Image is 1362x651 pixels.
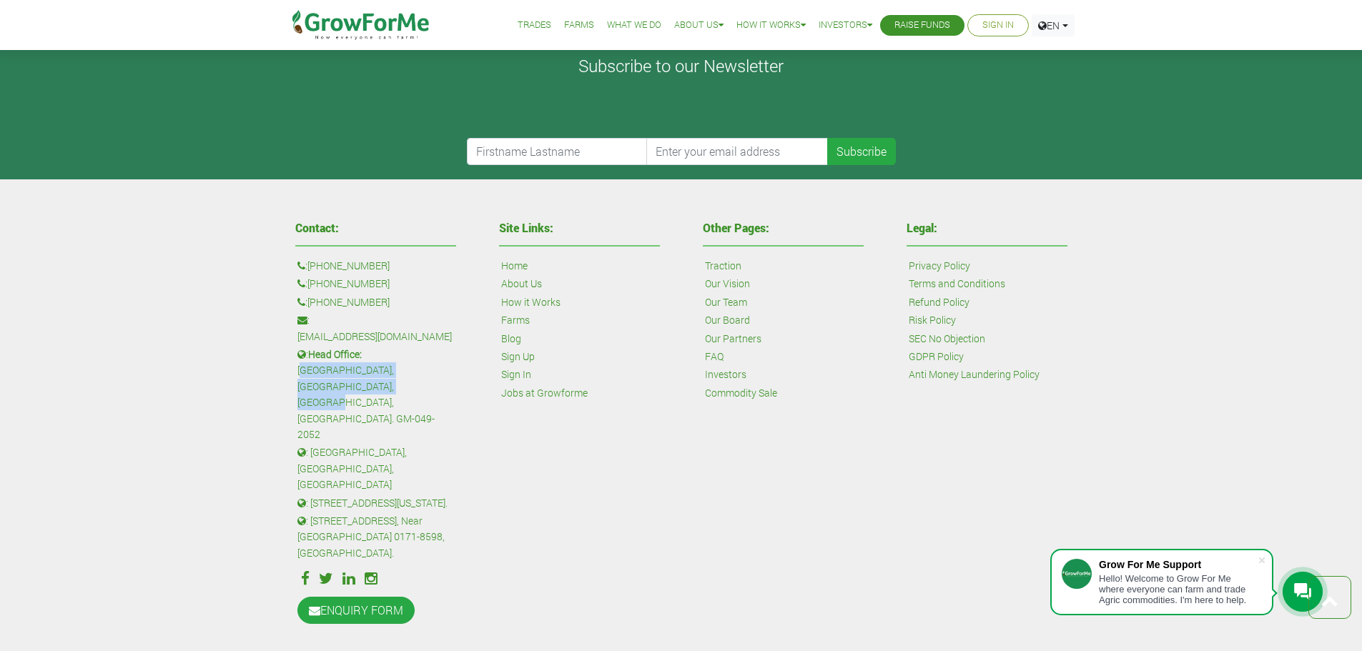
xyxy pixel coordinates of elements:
a: Terms and Conditions [909,276,1005,292]
a: Sign In [501,367,531,382]
a: Raise Funds [894,18,950,33]
a: Trades [518,18,551,33]
a: Home [501,258,528,274]
a: Refund Policy [909,294,969,310]
a: Farms [501,312,530,328]
p: : [GEOGRAPHIC_DATA], [GEOGRAPHIC_DATA], [GEOGRAPHIC_DATA] [297,444,454,492]
a: About Us [501,276,542,292]
h4: Other Pages: [703,222,864,234]
a: FAQ [705,349,724,364]
a: [PHONE_NUMBER] [307,276,390,292]
button: Subscribe [827,138,896,165]
h4: Contact: [295,222,456,234]
a: About Us [674,18,724,33]
b: Head Office: [308,347,362,361]
a: Risk Policy [909,312,956,328]
input: Enter your email address [646,138,828,165]
a: Jobs at Growforme [501,385,588,401]
p: : [297,258,454,274]
a: [PHONE_NUMBER] [307,294,390,310]
a: Sign In [982,18,1014,33]
a: ENQUIRY FORM [297,597,415,624]
a: [PHONE_NUMBER] [307,258,390,274]
a: GDPR Policy [909,349,964,364]
iframe: reCAPTCHA [467,82,684,138]
p: : [297,312,454,344]
a: Farms [564,18,594,33]
a: Investors [819,18,872,33]
a: How it Works [501,294,561,310]
h4: Subscribe to our Newsletter [18,56,1344,76]
a: Our Team [705,294,747,310]
a: Our Vision [705,276,750,292]
a: Anti Money Laundering Policy [909,367,1040,382]
p: : [STREET_ADDRESS][US_STATE]. [297,495,454,511]
a: Privacy Policy [909,258,970,274]
a: Sign Up [501,349,535,364]
a: [EMAIL_ADDRESS][DOMAIN_NAME] [297,329,452,344]
a: What We Do [607,18,661,33]
p: : [GEOGRAPHIC_DATA], [GEOGRAPHIC_DATA], [GEOGRAPHIC_DATA], [GEOGRAPHIC_DATA]. GM-049-2052 [297,347,454,442]
h4: Legal: [907,222,1067,234]
a: SEC No Objection [909,331,985,347]
div: Hello! Welcome to Grow For Me where everyone can farm and trade Agric commodities. I'm here to help. [1099,573,1258,605]
a: Our Board [705,312,750,328]
a: Our Partners [705,331,761,347]
p: : [297,294,454,310]
p: : [STREET_ADDRESS], Near [GEOGRAPHIC_DATA] 0171-8598, [GEOGRAPHIC_DATA]. [297,513,454,561]
a: Commodity Sale [705,385,777,401]
p: : [297,276,454,292]
h4: Site Links: [499,222,660,234]
a: Traction [705,258,741,274]
a: EN [1032,14,1075,36]
a: Blog [501,331,521,347]
a: How it Works [736,18,806,33]
a: Investors [705,367,746,382]
div: Grow For Me Support [1099,559,1258,570]
input: Firstname Lastname [467,138,648,165]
